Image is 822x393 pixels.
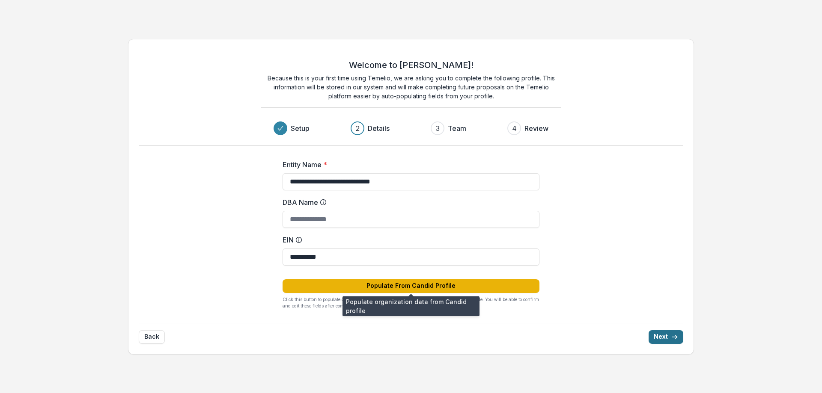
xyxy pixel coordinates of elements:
[261,74,561,100] p: Because this is your first time using Temelio, we are asking you to complete the following profil...
[349,60,474,70] h2: Welcome to [PERSON_NAME]!
[512,123,517,133] div: 4
[368,123,390,133] h3: Details
[436,123,440,133] div: 3
[524,123,548,133] h3: Review
[283,160,534,170] label: Entity Name
[274,121,548,135] div: Progress
[356,123,360,133] div: 2
[283,197,534,207] label: DBA Name
[291,123,310,133] h3: Setup
[283,296,539,309] p: Click this button to populate core profile fields in [GEOGRAPHIC_DATA] from your Candid profile. ...
[649,330,683,344] button: Next
[139,330,165,344] button: Back
[283,279,539,293] button: Populate From Candid Profile
[448,123,466,133] h3: Team
[283,235,534,245] label: EIN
